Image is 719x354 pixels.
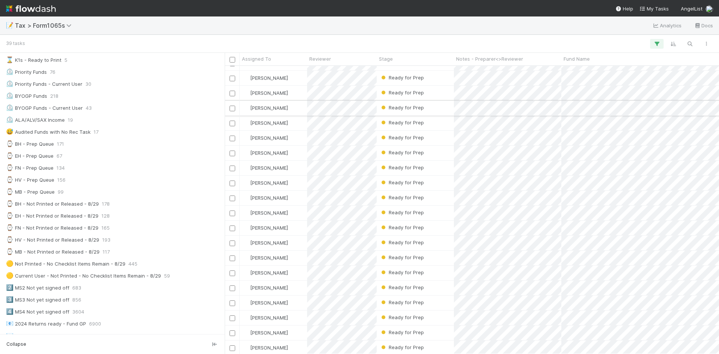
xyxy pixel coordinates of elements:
span: Ready for Prep [380,344,424,350]
div: Ready for Prep [380,269,424,276]
div: [PERSON_NAME] [243,194,288,202]
div: [PERSON_NAME] [243,344,288,351]
span: [PERSON_NAME] [250,330,288,336]
div: Ready for Prep [380,254,424,261]
div: [PERSON_NAME] [243,209,288,217]
span: Notes - Preparer<>Reviewer [456,55,523,63]
span: [PERSON_NAME] [250,75,288,81]
span: ⌚ [6,188,13,195]
div: [PERSON_NAME] [243,314,288,321]
div: Ready for Prep [380,314,424,321]
div: MS4 Not yet signed off [6,307,69,317]
div: Ready for Prep [380,194,424,201]
span: 19 [68,115,73,125]
span: [PERSON_NAME] [250,150,288,156]
div: Help [615,5,633,12]
span: [PERSON_NAME] [250,135,288,141]
span: Ready for Prep [380,314,424,320]
span: Ready for Prep [380,299,424,305]
span: Collapse [6,341,26,348]
span: Ready for Prep [380,194,424,200]
span: Ready for Prep [380,105,424,111]
span: [PERSON_NAME] [250,120,288,126]
input: Toggle Row Selected [230,76,235,81]
img: avatar_e41e7ae5-e7d9-4d8d-9f56-31b0d7a2f4fd.png [243,255,249,261]
span: 5 [64,55,67,65]
input: Toggle Row Selected [230,240,235,246]
img: avatar_e41e7ae5-e7d9-4d8d-9f56-31b0d7a2f4fd.png [706,5,713,13]
div: [PERSON_NAME] [243,329,288,336]
a: My Tasks [639,5,669,12]
span: [PERSON_NAME] [250,105,288,111]
div: 2024 Returns ready - Fund GP [6,319,86,329]
input: Toggle Row Selected [230,211,235,216]
div: BYOGP Funds [6,91,47,101]
img: avatar_e41e7ae5-e7d9-4d8d-9f56-31b0d7a2f4fd.png [243,195,249,201]
div: Ready for Prep [380,74,424,81]
span: 2️⃣ [6,284,13,291]
span: [PERSON_NAME] [250,210,288,216]
img: avatar_e41e7ae5-e7d9-4d8d-9f56-31b0d7a2f4fd.png [243,270,249,276]
input: Toggle Row Selected [230,166,235,171]
span: ⌚ [6,164,13,171]
input: Toggle Row Selected [230,91,235,96]
input: Toggle Row Selected [230,300,235,306]
span: Ready for Prep [380,90,424,96]
div: Ready for Prep [380,89,424,96]
span: 3️⃣ [6,296,13,303]
input: Toggle Row Selected [230,226,235,231]
span: [PERSON_NAME] [250,165,288,171]
span: [PERSON_NAME] [250,345,288,351]
span: ⌚ [6,140,13,147]
span: ⌚ [6,248,13,255]
span: ⏲️ [6,81,13,87]
span: Tax > Form1065s [15,22,75,29]
span: Fund Name [564,55,590,63]
div: Ready for Prep [380,164,424,171]
span: 856 [72,295,81,305]
input: Toggle Row Selected [230,270,235,276]
input: Toggle All Rows Selected [230,57,235,63]
span: Ready for Prep [380,254,424,260]
img: avatar_e41e7ae5-e7d9-4d8d-9f56-31b0d7a2f4fd.png [243,135,249,141]
span: Ready for Prep [380,209,424,215]
div: FN - Prep Queue [6,163,54,173]
span: 6900 [89,319,101,329]
span: 🟡 [6,260,13,267]
a: Analytics [652,21,682,30]
div: 2024 Returns ready - BYOGP [6,331,84,341]
input: Toggle Row Selected [230,345,235,351]
span: Ready for Prep [380,239,424,245]
span: Ready for Prep [380,329,424,335]
div: MS3 Not yet signed off [6,295,69,305]
span: 193 [102,235,110,245]
img: avatar_e41e7ae5-e7d9-4d8d-9f56-31b0d7a2f4fd.png [243,105,249,111]
div: [PERSON_NAME] [243,89,288,97]
div: Ready for Prep [380,119,424,126]
span: 4️⃣ [6,308,13,315]
span: ⏲️ [6,93,13,99]
span: AngelList [681,6,703,12]
div: HV - Prep Queue [6,175,54,185]
img: avatar_e41e7ae5-e7d9-4d8d-9f56-31b0d7a2f4fd.png [243,285,249,291]
input: Toggle Row Selected [230,151,235,156]
span: 99 [58,187,64,197]
span: ⏲️ [6,69,13,75]
span: [PERSON_NAME] [250,240,288,246]
span: 171 [57,139,64,149]
span: Assigned To [242,55,271,63]
div: [PERSON_NAME] [243,74,288,82]
span: 59 [164,271,170,281]
div: [PERSON_NAME] [243,239,288,246]
span: 178 [102,199,110,209]
span: 218 [50,91,58,101]
span: 128 [101,211,110,221]
div: [PERSON_NAME] [243,224,288,232]
img: avatar_e41e7ae5-e7d9-4d8d-9f56-31b0d7a2f4fd.png [243,300,249,306]
span: 🟡 [6,272,13,279]
input: Toggle Row Selected [230,255,235,261]
span: ⌚ [6,176,13,183]
span: 📝 [6,22,13,28]
input: Toggle Row Selected [230,121,235,126]
div: EH - Not Printed or Released - 8/29 [6,211,98,221]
